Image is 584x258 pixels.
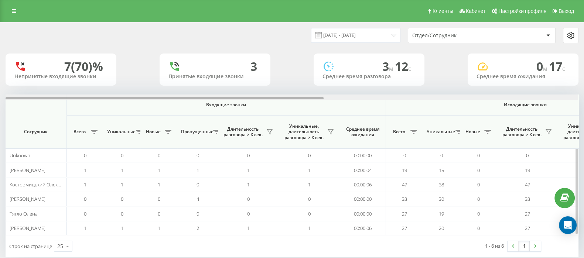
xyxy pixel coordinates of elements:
span: 20 [439,225,444,231]
span: 1 [158,225,160,231]
span: c [562,65,565,73]
span: 0 [84,196,86,202]
span: Кабинет [466,8,485,14]
div: Отдел/Сотрудник [412,32,501,39]
span: 12 [395,58,411,74]
div: Среднее время разговора [322,73,416,80]
span: 0 [477,167,480,173]
span: Пропущенные [181,129,211,135]
span: 1 [121,167,123,173]
span: 30 [439,196,444,202]
span: Клиенты [433,8,453,14]
td: 00:00:06 [340,221,386,235]
span: 0 [197,181,199,188]
span: Новые [464,129,482,135]
div: 1 - 6 из 6 [485,242,504,250]
span: Среднее время ожидания [345,126,380,138]
span: 27 [402,210,407,217]
span: Длительность разговора > Х сек. [501,126,543,138]
span: 0 [477,152,480,159]
span: 17 [549,58,565,74]
span: 27 [525,210,530,217]
span: 0 [247,196,250,202]
span: Unknown [10,152,30,159]
span: 4 [197,196,199,202]
span: 19 [525,167,530,173]
span: 1 [121,181,123,188]
span: 0 [536,58,549,74]
span: Настройки профиля [498,8,546,14]
div: Непринятые входящие звонки [14,73,107,80]
div: Open Intercom Messenger [559,216,577,234]
span: 1 [84,181,86,188]
span: [PERSON_NAME] [10,167,45,173]
div: Принятые входящие звонки [168,73,262,80]
span: Строк на странице [9,243,52,250]
div: 25 [57,242,63,250]
span: 0 [308,196,311,202]
span: c [408,65,411,73]
span: 0 [403,152,406,159]
span: 0 [477,181,480,188]
span: 15 [439,167,444,173]
span: 0 [197,210,199,217]
span: 1 [247,225,250,231]
span: 0 [158,196,160,202]
span: Новые [144,129,163,135]
span: 1 [308,181,311,188]
span: 1 [84,167,86,173]
span: 1 [158,167,160,173]
span: м [543,65,549,73]
div: Среднее время ожидания [477,73,570,80]
span: 19 [402,167,407,173]
td: 00:00:04 [340,163,386,177]
span: 1 [158,181,160,188]
span: 1 [247,181,250,188]
span: 0 [477,210,480,217]
span: 47 [525,181,530,188]
span: Уникальные, длительность разговора > Х сек. [283,123,325,141]
span: 0 [121,210,123,217]
a: 1 [519,241,530,251]
span: Костромицький Олександр [10,181,71,188]
span: 0 [121,196,123,202]
span: Сотрудник [12,129,60,135]
span: 1 [121,225,123,231]
span: 38 [439,181,444,188]
span: 33 [402,196,407,202]
span: 19 [439,210,444,217]
span: Всего [390,129,408,135]
span: 0 [526,152,529,159]
div: 3 [250,59,257,73]
span: Входящие звонки [86,102,366,108]
span: [PERSON_NAME] [10,225,45,231]
span: 0 [308,152,311,159]
td: 00:00:00 [340,148,386,163]
span: Тягло Олена [10,210,38,217]
span: 0 [158,152,160,159]
span: Всего [70,129,89,135]
td: 00:00:06 [340,178,386,192]
span: 1 [247,167,250,173]
span: 0 [84,152,86,159]
span: 1 [197,167,199,173]
span: 2 [197,225,199,231]
span: 0 [247,152,250,159]
span: 3 [382,58,395,74]
div: 7 (70)% [64,59,103,73]
span: 33 [525,196,530,202]
span: Уникальные [427,129,453,135]
span: Длительность разговора > Х сек. [222,126,264,138]
span: 0 [440,152,443,159]
span: 1 [84,225,86,231]
span: 47 [402,181,407,188]
span: 0 [308,210,311,217]
span: 0 [477,196,480,202]
td: 00:00:00 [340,206,386,221]
span: 1 [308,167,311,173]
span: 0 [247,210,250,217]
span: м [389,65,395,73]
span: 0 [84,210,86,217]
span: 0 [121,152,123,159]
span: [PERSON_NAME] [10,196,45,202]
